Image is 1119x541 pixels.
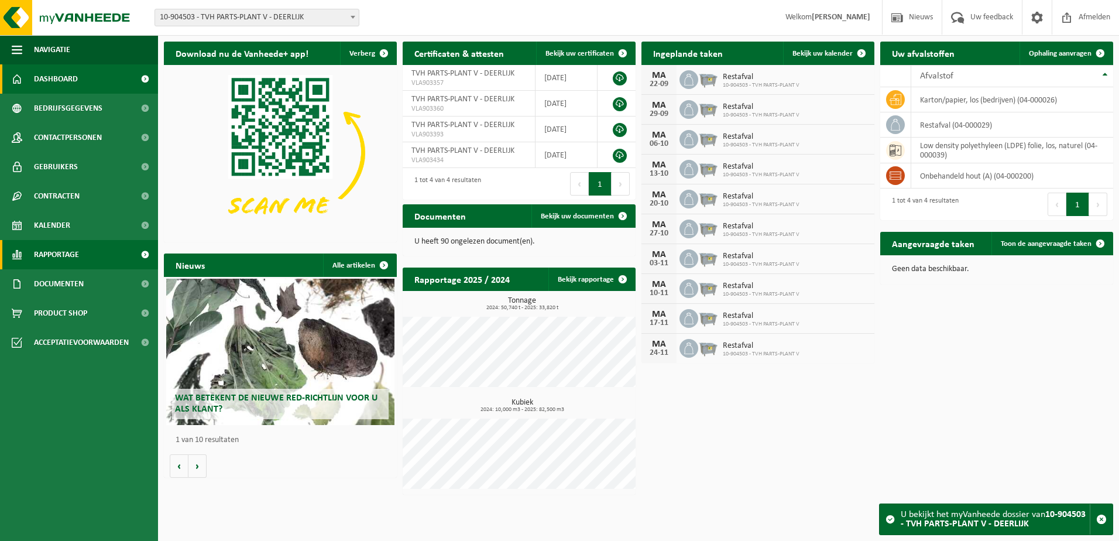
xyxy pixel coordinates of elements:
span: 10-904503 - TVH PARTS-PLANT V [723,82,799,89]
span: Documenten [34,269,84,299]
h3: Kubiek [409,399,636,413]
div: 1 tot 4 van 4 resultaten [886,191,959,217]
span: Restafval [723,102,799,112]
span: Ophaling aanvragen [1029,50,1091,57]
span: Restafval [723,311,799,321]
span: VLA903434 [411,156,526,165]
div: MA [647,280,671,289]
h2: Ingeplande taken [641,42,734,64]
span: 10-904503 - TVH PARTS-PLANT V [723,291,799,298]
a: Bekijk uw kalender [783,42,873,65]
h2: Documenten [403,204,478,227]
span: Restafval [723,132,799,142]
strong: 10-904503 - TVH PARTS-PLANT V - DEERLIJK [901,510,1086,529]
span: Afvalstof [920,71,953,81]
a: Wat betekent de nieuwe RED-richtlijn voor u als klant? [166,279,394,425]
div: 06-10 [647,140,671,148]
button: Next [612,172,630,196]
span: 2024: 10,000 m3 - 2025: 82,500 m3 [409,407,636,413]
div: MA [647,131,671,140]
span: Contactpersonen [34,123,102,152]
span: Verberg [349,50,375,57]
td: onbehandeld hout (A) (04-000200) [911,163,1113,189]
a: Bekijk uw documenten [531,204,634,228]
span: 10-904503 - TVH PARTS-PLANT V [723,321,799,328]
div: MA [647,220,671,230]
img: WB-2500-GAL-GY-01 [698,158,718,178]
span: Bekijk uw documenten [541,213,614,220]
td: karton/papier, los (bedrijven) (04-000026) [911,87,1113,112]
span: 10-904503 - TVH PARTS-PLANT V [723,231,799,238]
button: 1 [589,172,612,196]
img: WB-2500-GAL-GY-01 [698,307,718,327]
button: Vorige [170,454,188,478]
img: WB-2500-GAL-GY-01 [698,337,718,357]
div: MA [647,71,671,80]
div: U bekijkt het myVanheede dossier van [901,504,1090,535]
div: MA [647,190,671,200]
span: Restafval [723,162,799,172]
span: 10-904503 - TVH PARTS-PLANT V [723,172,799,179]
button: 1 [1066,193,1089,216]
h3: Tonnage [409,297,636,311]
span: 2024: 50,740 t - 2025: 33,820 t [409,305,636,311]
button: Next [1089,193,1107,216]
img: WB-2500-GAL-GY-01 [698,128,718,148]
span: Product Shop [34,299,87,328]
div: 24-11 [647,349,671,357]
div: 03-11 [647,259,671,268]
div: 20-10 [647,200,671,208]
img: WB-2500-GAL-GY-01 [698,218,718,238]
span: Bedrijfsgegevens [34,94,102,123]
span: Navigatie [34,35,70,64]
td: [DATE] [536,117,598,142]
a: Alle artikelen [323,254,396,277]
p: U heeft 90 ongelezen document(en). [414,238,624,246]
p: Geen data beschikbaar. [892,265,1101,273]
a: Bekijk rapportage [548,268,634,291]
img: WB-2500-GAL-GY-01 [698,278,718,297]
h2: Download nu de Vanheede+ app! [164,42,320,64]
span: Dashboard [34,64,78,94]
span: Toon de aangevraagde taken [1001,240,1091,248]
span: Wat betekent de nieuwe RED-richtlijn voor u als klant? [175,393,377,414]
span: 10-904503 - TVH PARTS-PLANT V - DEERLIJK [155,9,359,26]
span: 10-904503 - TVH PARTS-PLANT V [723,112,799,119]
p: 1 van 10 resultaten [176,436,391,444]
span: Restafval [723,73,799,82]
div: MA [647,310,671,319]
h2: Nieuws [164,254,217,276]
img: Download de VHEPlus App [164,65,397,240]
div: MA [647,160,671,170]
div: 22-09 [647,80,671,88]
span: 10-904503 - TVH PARTS-PLANT V [723,201,799,208]
button: Volgende [188,454,207,478]
span: Restafval [723,192,799,201]
span: 10-904503 - TVH PARTS-PLANT V [723,261,799,268]
span: VLA903357 [411,78,526,88]
td: [DATE] [536,91,598,117]
span: Bekijk uw kalender [792,50,853,57]
span: Kalender [34,211,70,240]
span: TVH PARTS-PLANT V - DEERLIJK [411,121,514,129]
img: WB-2500-GAL-GY-01 [698,69,718,88]
span: Acceptatievoorwaarden [34,328,129,357]
td: low density polyethyleen (LDPE) folie, los, naturel (04-000039) [911,138,1113,163]
a: Bekijk uw certificaten [536,42,634,65]
div: 1 tot 4 van 4 resultaten [409,171,481,197]
img: WB-2500-GAL-GY-01 [698,188,718,208]
span: TVH PARTS-PLANT V - DEERLIJK [411,69,514,78]
span: VLA903393 [411,130,526,139]
img: WB-2500-GAL-GY-01 [698,98,718,118]
div: MA [647,340,671,349]
button: Verberg [340,42,396,65]
div: 10-11 [647,289,671,297]
div: 17-11 [647,319,671,327]
span: Bekijk uw certificaten [545,50,614,57]
td: [DATE] [536,65,598,91]
span: Restafval [723,252,799,261]
div: 29-09 [647,110,671,118]
div: MA [647,101,671,110]
td: restafval (04-000029) [911,112,1113,138]
div: 27-10 [647,230,671,238]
